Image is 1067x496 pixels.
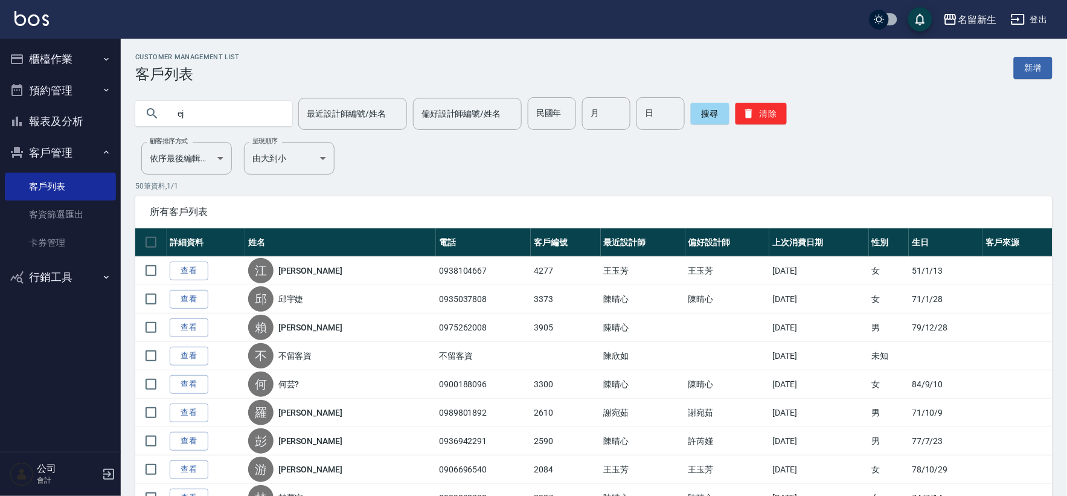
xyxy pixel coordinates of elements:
[167,228,245,257] th: 詳細資料
[869,285,909,314] td: 女
[958,12,996,27] div: 名留新生
[691,103,729,124] button: 搜尋
[248,428,274,454] div: 彭
[170,318,208,337] a: 查看
[601,399,685,427] td: 謝宛茹
[245,228,436,257] th: 姓名
[248,372,274,397] div: 何
[769,427,868,456] td: [DATE]
[869,427,909,456] td: 男
[685,257,770,285] td: 王玉芳
[278,407,342,419] a: [PERSON_NAME]
[909,427,982,456] td: 77/7/23
[248,286,274,312] div: 邱
[14,11,49,26] img: Logo
[278,378,300,390] a: 何芸?
[685,399,770,427] td: 謝宛茹
[278,435,342,447] a: [PERSON_NAME]
[436,257,531,285] td: 0938104667
[685,228,770,257] th: 偏好設計師
[869,370,909,399] td: 女
[531,228,600,257] th: 客戶編號
[769,456,868,484] td: [DATE]
[5,75,116,106] button: 預約管理
[5,262,116,293] button: 行銷工具
[601,456,685,484] td: 王玉芳
[601,285,685,314] td: 陳晴心
[135,66,240,83] h3: 客戶列表
[601,228,685,257] th: 最近設計師
[769,399,868,427] td: [DATE]
[150,137,188,146] label: 顧客排序方式
[531,314,600,342] td: 3905
[248,457,274,482] div: 游
[601,257,685,285] td: 王玉芳
[735,103,787,124] button: 清除
[938,7,1001,32] button: 名留新生
[769,370,868,399] td: [DATE]
[769,257,868,285] td: [DATE]
[436,370,531,399] td: 0900188096
[436,342,531,370] td: 不留客資
[601,342,685,370] td: 陳欣如
[252,137,278,146] label: 呈現順序
[869,399,909,427] td: 男
[769,342,868,370] td: [DATE]
[531,399,600,427] td: 2610
[909,228,982,257] th: 生日
[436,456,531,484] td: 0906696540
[436,314,531,342] td: 0975262008
[909,257,982,285] td: 51/1/13
[436,228,531,257] th: 電話
[5,43,116,75] button: 櫃檯作業
[141,142,232,175] div: 依序最後編輯時間
[869,228,909,257] th: 性別
[244,142,335,175] div: 由大到小
[909,456,982,484] td: 78/10/29
[170,290,208,309] a: 查看
[909,314,982,342] td: 79/12/28
[601,370,685,399] td: 陳晴心
[869,314,909,342] td: 男
[37,463,98,475] h5: 公司
[531,285,600,314] td: 3373
[909,399,982,427] td: 71/10/9
[869,342,909,370] td: 未知
[170,375,208,394] a: 查看
[909,285,982,314] td: 71/1/28
[10,462,34,486] img: Person
[278,463,342,475] a: [PERSON_NAME]
[170,347,208,366] a: 查看
[37,475,98,486] p: 會計
[5,229,116,257] a: 卡券管理
[278,293,304,305] a: 邱宇婕
[248,258,274,283] div: 江
[1014,57,1053,79] a: 新增
[531,370,600,399] td: 3300
[601,314,685,342] td: 陳晴心
[170,404,208,422] a: 查看
[531,427,600,456] td: 2590
[278,350,312,362] a: 不留客資
[278,321,342,333] a: [PERSON_NAME]
[150,206,1038,218] span: 所有客戶列表
[531,456,600,484] td: 2084
[248,343,274,369] div: 不
[685,427,770,456] td: 許芮嫤
[769,285,868,314] td: [DATE]
[248,400,274,425] div: 羅
[531,257,600,285] td: 4277
[278,265,342,277] a: [PERSON_NAME]
[135,181,1053,192] p: 50 筆資料, 1 / 1
[685,370,770,399] td: 陳晴心
[869,456,909,484] td: 女
[170,432,208,451] a: 查看
[169,97,283,130] input: 搜尋關鍵字
[5,137,116,169] button: 客戶管理
[769,228,868,257] th: 上次消費日期
[769,314,868,342] td: [DATE]
[436,399,531,427] td: 0989801892
[248,315,274,340] div: 賴
[909,370,982,399] td: 84/9/10
[170,460,208,479] a: 查看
